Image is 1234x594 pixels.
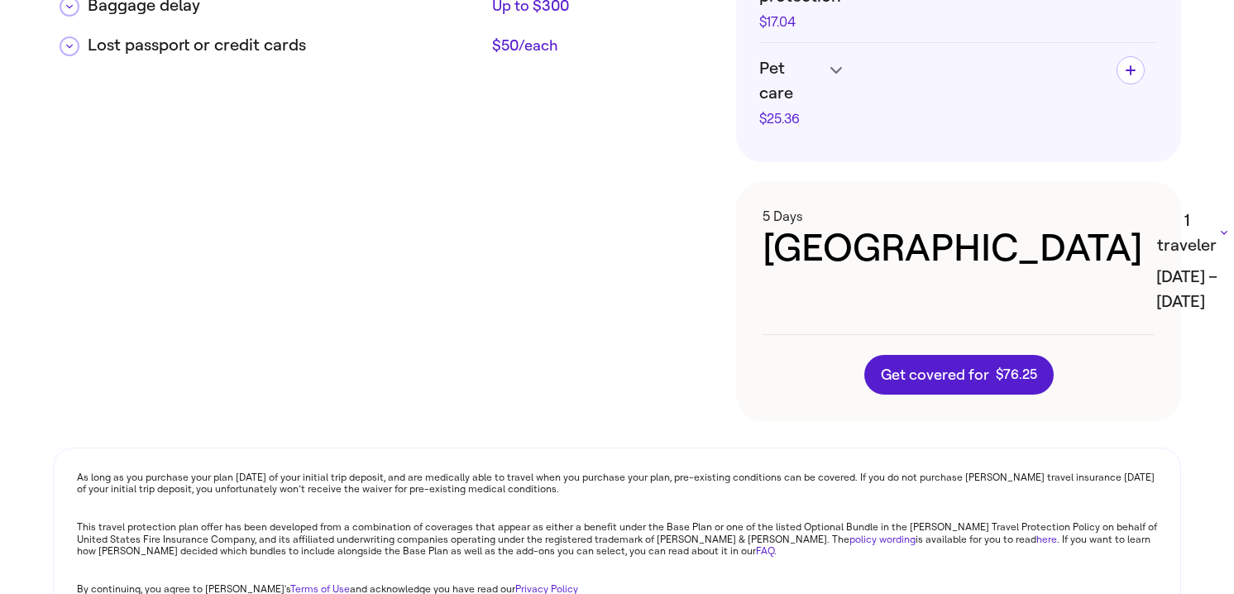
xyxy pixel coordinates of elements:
[881,366,1037,383] span: Get covered for
[1019,366,1022,383] span: .
[77,472,1157,496] p: As long as you purchase your plan [DATE] of your initial trip deposit, and are medically able to ...
[88,33,485,58] div: Lost passport or credit cards
[864,355,1054,395] button: Get covered for$76.25
[759,56,821,106] span: Pet care
[759,113,821,126] div: $25.36
[1117,56,1145,84] button: Add
[1003,366,1019,383] span: 76
[763,208,1143,224] h3: 5 Days
[1156,208,1227,258] button: 1 traveler
[849,534,916,545] a: policy wording
[492,36,706,55] div: $50/each
[53,20,720,60] div: Lost passport or credit cards$50/each
[759,56,1103,126] h4: Pet care$25.36
[1036,534,1057,545] a: here
[756,545,774,557] a: FAQ
[1022,366,1037,383] span: 25
[77,521,1157,557] p: This travel protection plan offer has been developed from a combination of coverages that appear ...
[996,366,1003,383] span: $
[1156,208,1227,314] h3: [DATE] – [DATE]
[763,224,1143,274] div: [GEOGRAPHIC_DATA]
[759,16,1024,29] div: $17.04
